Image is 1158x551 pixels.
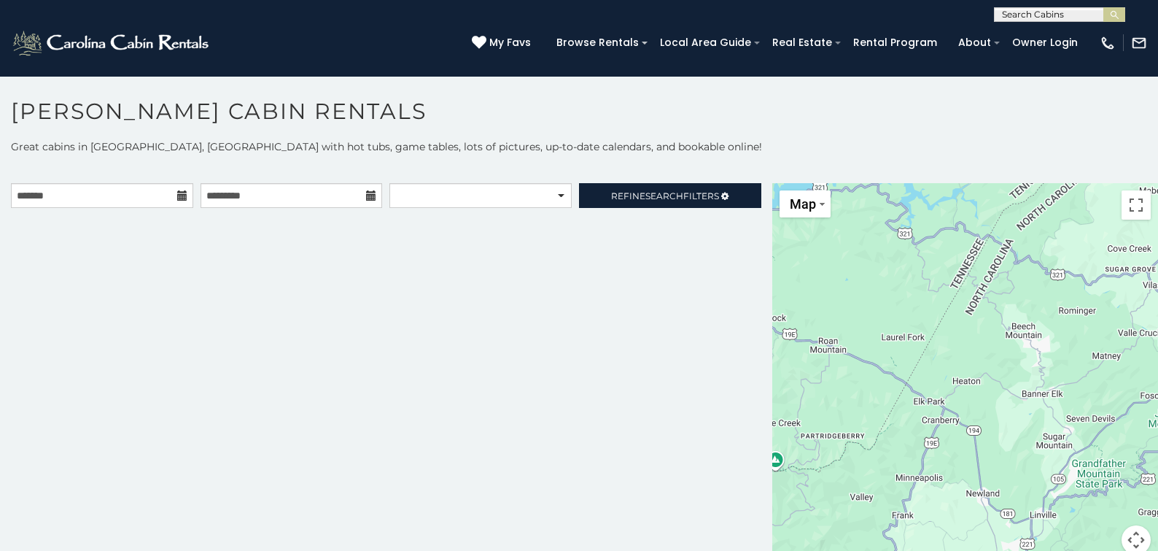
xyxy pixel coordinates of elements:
span: Refine Filters [611,190,719,201]
span: Search [645,190,683,201]
a: Real Estate [765,31,839,54]
button: Toggle fullscreen view [1122,190,1151,220]
a: Browse Rentals [549,31,646,54]
button: Change map style [780,190,831,217]
img: phone-regular-white.png [1100,35,1116,51]
a: Owner Login [1005,31,1085,54]
img: White-1-2.png [11,28,213,58]
a: Local Area Guide [653,31,758,54]
a: About [951,31,998,54]
span: My Favs [489,35,531,50]
a: My Favs [472,35,535,51]
a: RefineSearchFilters [579,183,761,208]
a: Rental Program [846,31,944,54]
img: mail-regular-white.png [1131,35,1147,51]
span: Map [790,196,816,212]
